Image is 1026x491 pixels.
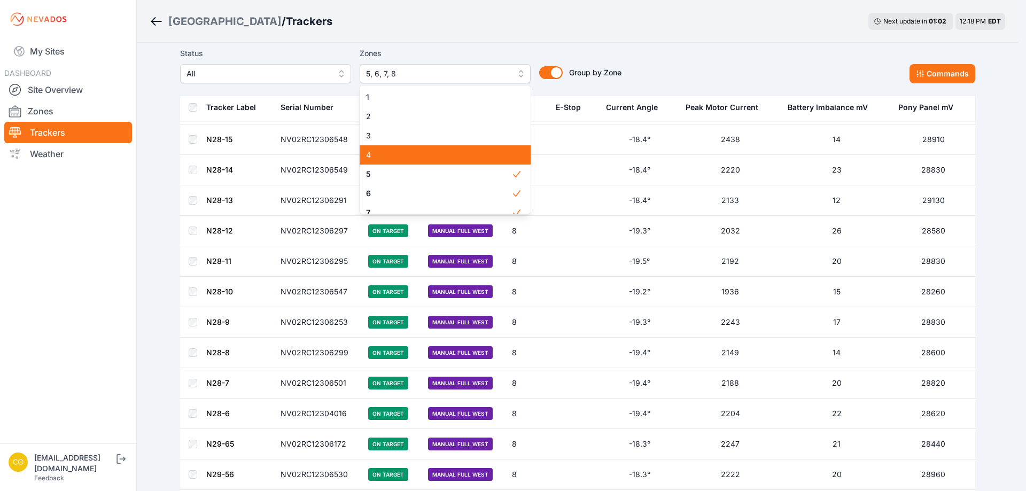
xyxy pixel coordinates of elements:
[366,111,511,122] span: 2
[366,92,511,103] span: 1
[360,85,531,214] div: 5, 6, 7, 8
[366,130,511,141] span: 3
[360,64,531,83] button: 5, 6, 7, 8
[366,150,511,160] span: 4
[366,207,511,218] span: 7
[366,67,509,80] span: 5, 6, 7, 8
[366,169,511,180] span: 5
[366,188,511,199] span: 6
